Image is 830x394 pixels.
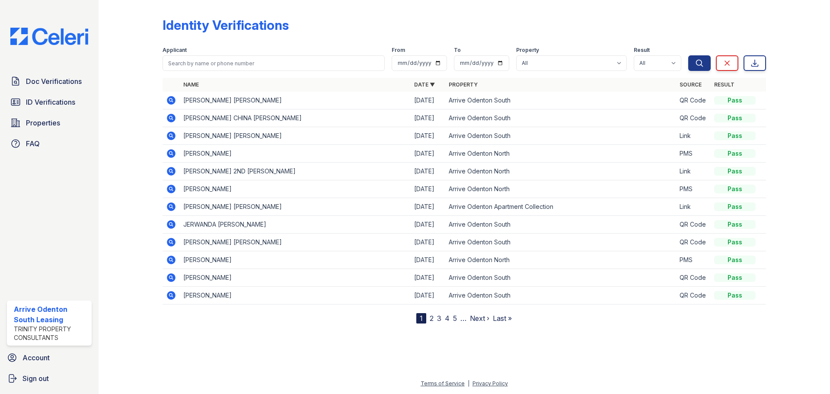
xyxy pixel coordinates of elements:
[714,291,756,300] div: Pass
[7,135,92,152] a: FAQ
[445,145,676,163] td: Arrive Odenton North
[676,269,711,287] td: QR Code
[445,251,676,269] td: Arrive Odenton North
[183,81,199,88] a: Name
[453,314,457,323] a: 5
[676,198,711,216] td: Link
[414,81,435,88] a: Date ▼
[26,97,75,107] span: ID Verifications
[180,145,411,163] td: [PERSON_NAME]
[445,92,676,109] td: Arrive Odenton South
[714,167,756,176] div: Pass
[676,251,711,269] td: PMS
[411,92,445,109] td: [DATE]
[676,234,711,251] td: QR Code
[676,216,711,234] td: QR Code
[634,47,650,54] label: Result
[7,73,92,90] a: Doc Verifications
[7,93,92,111] a: ID Verifications
[470,314,489,323] a: Next ›
[460,313,466,324] span: …
[411,198,445,216] td: [DATE]
[714,114,756,122] div: Pass
[676,145,711,163] td: PMS
[676,127,711,145] td: Link
[516,47,539,54] label: Property
[714,202,756,211] div: Pass
[445,269,676,287] td: Arrive Odenton South
[180,251,411,269] td: [PERSON_NAME]
[445,180,676,198] td: Arrive Odenton North
[430,314,434,323] a: 2
[676,109,711,127] td: QR Code
[714,131,756,140] div: Pass
[468,380,469,387] div: |
[163,17,289,33] div: Identity Verifications
[493,314,512,323] a: Last »
[14,304,88,325] div: Arrive Odenton South Leasing
[714,220,756,229] div: Pass
[445,314,450,323] a: 4
[411,145,445,163] td: [DATE]
[3,349,95,366] a: Account
[714,256,756,264] div: Pass
[445,127,676,145] td: Arrive Odenton South
[472,380,508,387] a: Privacy Policy
[411,251,445,269] td: [DATE]
[180,287,411,304] td: [PERSON_NAME]
[163,55,385,71] input: Search by name or phone number
[7,114,92,131] a: Properties
[180,269,411,287] td: [PERSON_NAME]
[676,180,711,198] td: PMS
[676,287,711,304] td: QR Code
[676,92,711,109] td: QR Code
[14,325,88,342] div: Trinity Property Consultants
[449,81,478,88] a: Property
[411,216,445,234] td: [DATE]
[714,185,756,193] div: Pass
[714,81,734,88] a: Result
[392,47,405,54] label: From
[180,216,411,234] td: JERWANDA [PERSON_NAME]
[437,314,441,323] a: 3
[180,180,411,198] td: [PERSON_NAME]
[180,127,411,145] td: [PERSON_NAME] [PERSON_NAME]
[445,216,676,234] td: Arrive Odenton South
[454,47,461,54] label: To
[416,313,426,324] div: 1
[3,370,95,387] a: Sign out
[421,380,465,387] a: Terms of Service
[180,109,411,127] td: [PERSON_NAME] CHINA [PERSON_NAME]
[26,118,60,128] span: Properties
[714,96,756,105] div: Pass
[411,287,445,304] td: [DATE]
[180,163,411,180] td: [PERSON_NAME] 2ND [PERSON_NAME]
[714,149,756,158] div: Pass
[26,138,40,149] span: FAQ
[445,163,676,180] td: Arrive Odenton North
[180,198,411,216] td: [PERSON_NAME] [PERSON_NAME]
[180,92,411,109] td: [PERSON_NAME] [PERSON_NAME]
[676,163,711,180] td: Link
[3,28,95,45] img: CE_Logo_Blue-a8612792a0a2168367f1c8372b55b34899dd931a85d93a1a3d3e32e68fde9ad4.png
[445,234,676,251] td: Arrive Odenton South
[445,198,676,216] td: Arrive Odenton Apartment Collection
[26,76,82,86] span: Doc Verifications
[411,163,445,180] td: [DATE]
[22,373,49,384] span: Sign out
[411,127,445,145] td: [DATE]
[411,269,445,287] td: [DATE]
[411,180,445,198] td: [DATE]
[680,81,702,88] a: Source
[22,352,50,363] span: Account
[714,273,756,282] div: Pass
[180,234,411,251] td: [PERSON_NAME] [PERSON_NAME]
[411,234,445,251] td: [DATE]
[445,287,676,304] td: Arrive Odenton South
[714,238,756,247] div: Pass
[445,109,676,127] td: Arrive Odenton South
[411,109,445,127] td: [DATE]
[163,47,187,54] label: Applicant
